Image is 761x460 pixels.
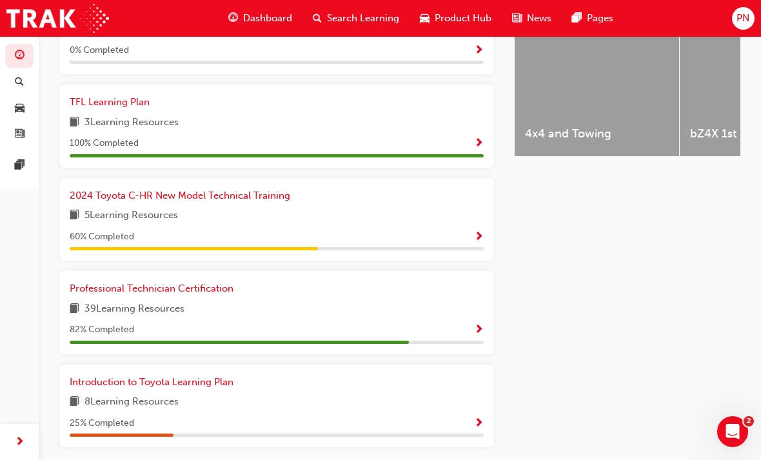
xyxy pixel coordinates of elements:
span: pages-icon [15,160,25,172]
span: guage-icon [228,10,238,26]
span: PN [736,11,749,26]
span: 5 Learning Resources [84,208,178,224]
span: 60 % Completed [70,230,134,245]
a: search-iconSearch Learning [302,5,410,32]
span: 0 % Completed [70,43,129,58]
span: Professional Technician Certification [70,283,233,294]
span: book-icon [70,301,79,317]
span: book-icon [70,394,79,410]
button: Show Progress [474,43,484,59]
img: Trak [6,4,109,33]
span: news-icon [15,129,25,141]
span: search-icon [15,77,24,88]
span: 82 % Completed [70,323,134,337]
span: Dashboard [243,11,292,26]
a: pages-iconPages [562,5,624,32]
button: Show Progress [474,229,484,245]
span: Show Progress [474,325,484,336]
span: pages-icon [572,10,582,26]
a: Introduction to Toyota Learning Plan [70,375,239,390]
span: Show Progress [474,232,484,243]
span: book-icon [70,208,79,224]
button: PN [732,7,755,30]
a: news-iconNews [502,5,562,32]
span: car-icon [15,103,25,114]
span: guage-icon [15,50,25,62]
button: Show Progress [474,322,484,338]
span: search-icon [313,10,322,26]
button: Show Progress [474,135,484,152]
a: Professional Technician Certification [70,281,239,296]
span: 4x4 and Towing [525,126,669,141]
span: book-icon [70,115,79,131]
span: Show Progress [474,138,484,150]
span: next-icon [15,434,25,450]
span: 2 [744,416,754,426]
span: TFL Learning Plan [70,96,150,108]
span: Search Learning [327,11,399,26]
button: Show Progress [474,415,484,432]
span: Show Progress [474,418,484,430]
span: 8 Learning Resources [84,394,179,410]
span: 25 % Completed [70,416,134,431]
iframe: Intercom live chat [717,416,748,447]
span: News [527,11,551,26]
a: 2024 Toyota C-HR New Model Technical Training [70,188,295,203]
span: 100 % Completed [70,136,139,151]
a: guage-iconDashboard [218,5,302,32]
span: 2024 Toyota C-HR New Model Technical Training [70,190,290,201]
span: 39 Learning Resources [84,301,184,317]
a: TFL Learning Plan [70,95,155,110]
span: Show Progress [474,45,484,57]
span: car-icon [420,10,430,26]
span: 3 Learning Resources [84,115,179,131]
span: news-icon [512,10,522,26]
span: Pages [587,11,613,26]
a: car-iconProduct Hub [410,5,502,32]
span: Product Hub [435,11,491,26]
span: Introduction to Toyota Learning Plan [70,376,233,388]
